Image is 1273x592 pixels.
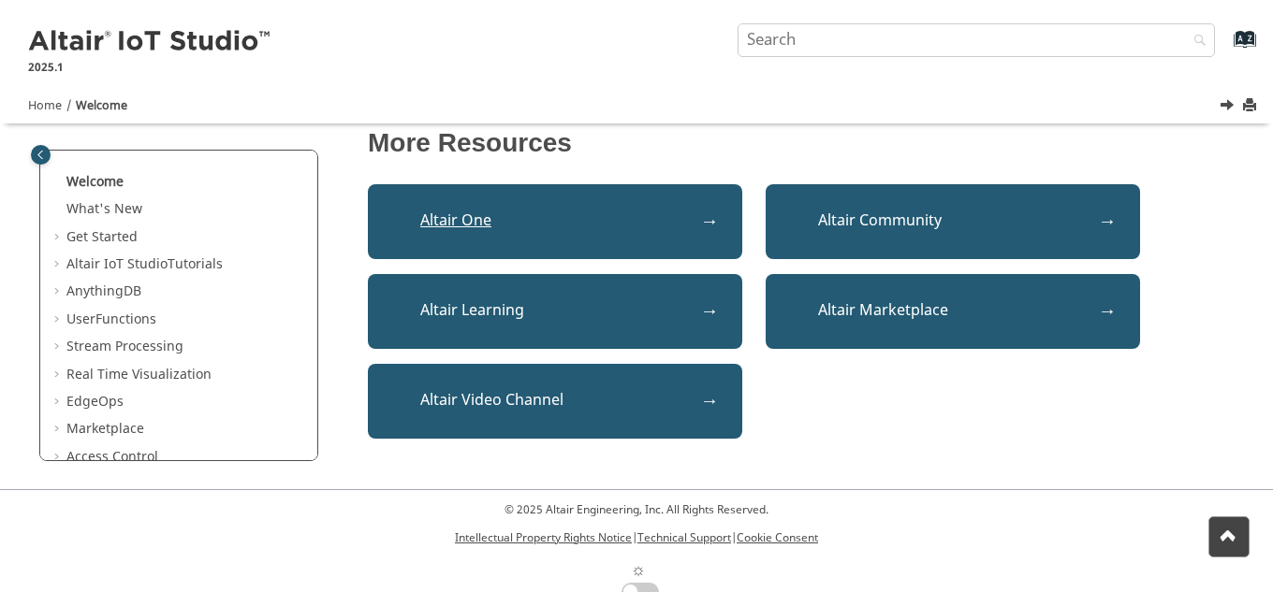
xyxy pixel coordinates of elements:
[66,392,124,412] a: EdgeOps
[455,529,818,546] p: | |
[66,419,144,439] a: Marketplace
[66,254,168,274] span: Altair IoT Studio
[455,501,818,518] p: © 2025 Altair Engineering, Inc. All Rights Reserved.
[51,366,66,384] span: Expand Real Time Visualization
[1222,96,1236,119] a: Next topic: What's New
[51,255,66,274] span: Expand Altair IoT StudioTutorials
[637,529,731,546] a: Technical Support
[66,172,124,192] a: Welcome
[51,310,66,329] span: Expand UserFunctions
[455,529,632,546] a: Intellectual Property Rights Notice
[51,420,66,439] span: Expand Marketplace
[28,59,273,76] p: 2025.1
[95,310,156,329] span: Functions
[51,393,66,412] span: Expand EdgeOps
[51,282,66,301] span: Expand AnythingDB
[368,184,742,259] a: Altair One
[51,228,66,247] span: Expand Get Started
[368,274,742,349] a: Altair Learning
[766,274,1140,349] a: Altair Marketplace
[66,310,156,329] a: UserFunctions
[51,338,66,356] span: Expand Stream Processing
[66,199,142,219] a: What's New
[368,364,742,439] a: Altair Video Channel
[28,97,62,114] a: Home
[66,447,158,467] a: Access Control
[766,184,1140,259] a: Altair Community
[66,227,138,247] a: Get Started
[28,27,273,57] img: Altair IoT Studio
[66,337,183,356] a: Stream Processing
[66,254,223,274] a: Altair IoT StudioTutorials
[66,365,212,384] a: Real Time Visualization
[1244,94,1259,119] button: Print this page
[66,282,141,301] a: AnythingDB
[738,23,1215,57] input: Search query
[1169,23,1222,60] button: Search
[51,448,66,467] span: Expand Access Control
[737,529,818,546] a: Cookie Consent
[631,557,647,583] span: ☼
[31,145,51,165] button: Toggle publishing table of content
[76,97,127,114] a: Welcome
[1204,38,1246,58] a: Go to index terms page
